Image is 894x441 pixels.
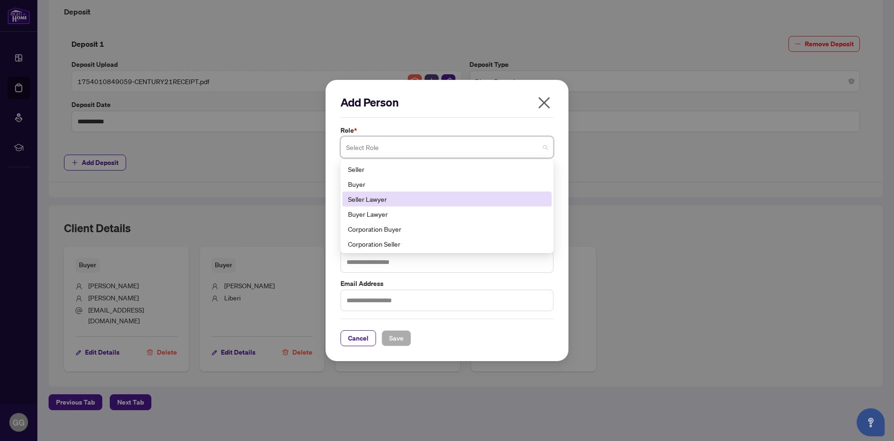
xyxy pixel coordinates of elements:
button: Open asap [857,408,885,436]
h2: Add Person [341,95,553,110]
span: Cancel [348,331,369,346]
label: Role [341,125,553,135]
div: Seller Lawyer [348,194,546,204]
div: Buyer [342,177,552,192]
span: close [537,95,552,110]
div: Seller [348,164,546,174]
div: Corporation Seller [348,239,546,249]
div: Seller Lawyer [342,192,552,206]
div: Buyer Lawyer [342,206,552,221]
label: Email Address [341,278,553,289]
div: Seller [342,162,552,177]
div: Buyer [348,179,546,189]
button: Save [382,330,411,346]
div: Corporation Seller [342,236,552,251]
button: Cancel [341,330,376,346]
div: Corporation Buyer [348,224,546,234]
div: Buyer Lawyer [348,209,546,219]
div: Corporation Buyer [342,221,552,236]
